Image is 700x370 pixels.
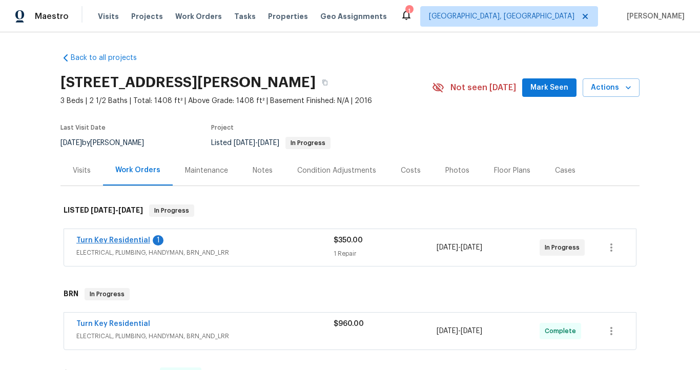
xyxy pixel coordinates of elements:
[583,78,640,97] button: Actions
[115,165,160,175] div: Work Orders
[150,205,193,216] span: In Progress
[60,278,640,311] div: BRN In Progress
[401,166,421,176] div: Costs
[211,125,234,131] span: Project
[253,166,273,176] div: Notes
[437,326,482,336] span: -
[545,326,580,336] span: Complete
[234,13,256,20] span: Tasks
[297,166,376,176] div: Condition Adjustments
[334,237,363,244] span: $350.00
[76,237,150,244] a: Turn Key Residential
[405,6,413,16] div: 1
[91,207,143,214] span: -
[461,244,482,251] span: [DATE]
[316,73,334,92] button: Copy Address
[185,166,228,176] div: Maintenance
[545,242,584,253] span: In Progress
[91,207,115,214] span: [DATE]
[64,288,78,300] h6: BRN
[530,81,568,94] span: Mark Seen
[60,139,82,147] span: [DATE]
[286,140,330,146] span: In Progress
[334,320,364,327] span: $960.00
[320,11,387,22] span: Geo Assignments
[258,139,279,147] span: [DATE]
[76,331,334,341] span: ELECTRICAL, PLUMBING, HANDYMAN, BRN_AND_LRR
[268,11,308,22] span: Properties
[60,125,106,131] span: Last Visit Date
[60,77,316,88] h2: [STREET_ADDRESS][PERSON_NAME]
[334,249,437,259] div: 1 Repair
[60,53,159,63] a: Back to all projects
[494,166,530,176] div: Floor Plans
[211,139,331,147] span: Listed
[35,11,69,22] span: Maestro
[234,139,279,147] span: -
[153,235,163,245] div: 1
[234,139,255,147] span: [DATE]
[64,204,143,217] h6: LISTED
[623,11,685,22] span: [PERSON_NAME]
[131,11,163,22] span: Projects
[437,242,482,253] span: -
[429,11,574,22] span: [GEOGRAPHIC_DATA], [GEOGRAPHIC_DATA]
[98,11,119,22] span: Visits
[118,207,143,214] span: [DATE]
[60,137,156,149] div: by [PERSON_NAME]
[445,166,469,176] div: Photos
[591,81,631,94] span: Actions
[437,327,458,335] span: [DATE]
[461,327,482,335] span: [DATE]
[450,83,516,93] span: Not seen [DATE]
[555,166,575,176] div: Cases
[76,248,334,258] span: ELECTRICAL, PLUMBING, HANDYMAN, BRN_AND_LRR
[60,194,640,227] div: LISTED [DATE]-[DATE]In Progress
[60,96,432,106] span: 3 Beds | 2 1/2 Baths | Total: 1408 ft² | Above Grade: 1408 ft² | Basement Finished: N/A | 2016
[175,11,222,22] span: Work Orders
[437,244,458,251] span: [DATE]
[73,166,91,176] div: Visits
[76,320,150,327] a: Turn Key Residential
[522,78,577,97] button: Mark Seen
[86,289,129,299] span: In Progress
